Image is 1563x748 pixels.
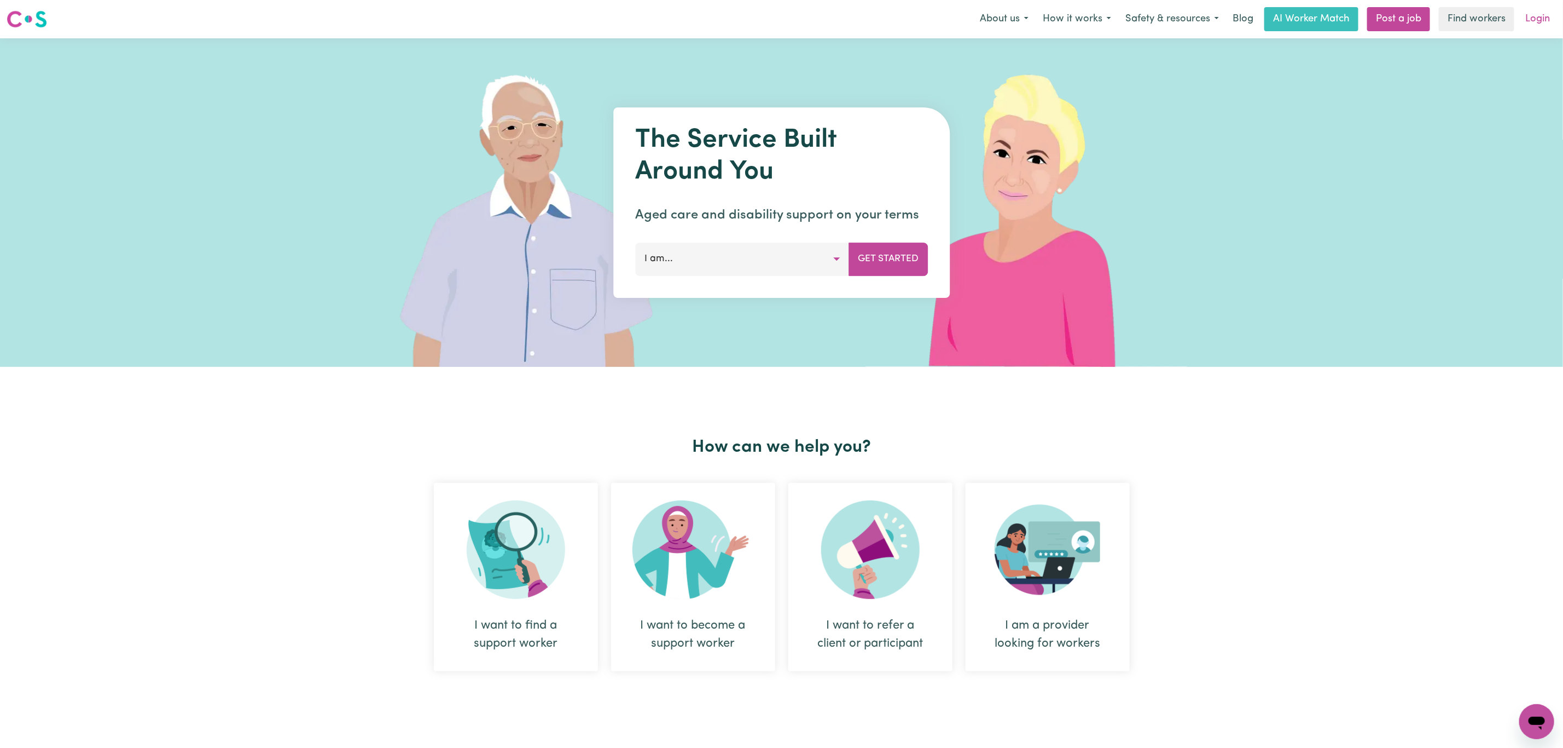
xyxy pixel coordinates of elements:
[788,483,952,671] div: I want to refer a client or participant
[460,617,572,653] div: I want to find a support worker
[635,205,928,225] p: Aged care and disability support on your terms
[467,500,565,599] img: Search
[815,617,926,653] div: I want to refer a client or participant
[1439,7,1514,31] a: Find workers
[1367,7,1430,31] a: Post a job
[995,500,1101,599] img: Provider
[635,125,928,188] h1: The Service Built Around You
[632,500,754,599] img: Become Worker
[637,617,749,653] div: I want to become a support worker
[434,483,598,671] div: I want to find a support worker
[966,483,1130,671] div: I am a provider looking for workers
[611,483,775,671] div: I want to become a support worker
[7,7,47,32] a: Careseekers logo
[849,243,928,275] button: Get Started
[1226,7,1260,31] a: Blog
[1519,704,1554,739] iframe: Button to launch messaging window, conversation in progress
[973,8,1036,31] button: About us
[635,243,849,275] button: I am...
[1264,7,1358,31] a: AI Worker Match
[7,9,47,29] img: Careseekers logo
[427,437,1136,458] h2: How can we help you?
[1036,8,1118,31] button: How it works
[992,617,1103,653] div: I am a provider looking for workers
[1118,8,1226,31] button: Safety & resources
[821,500,920,599] img: Refer
[1519,7,1556,31] a: Login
